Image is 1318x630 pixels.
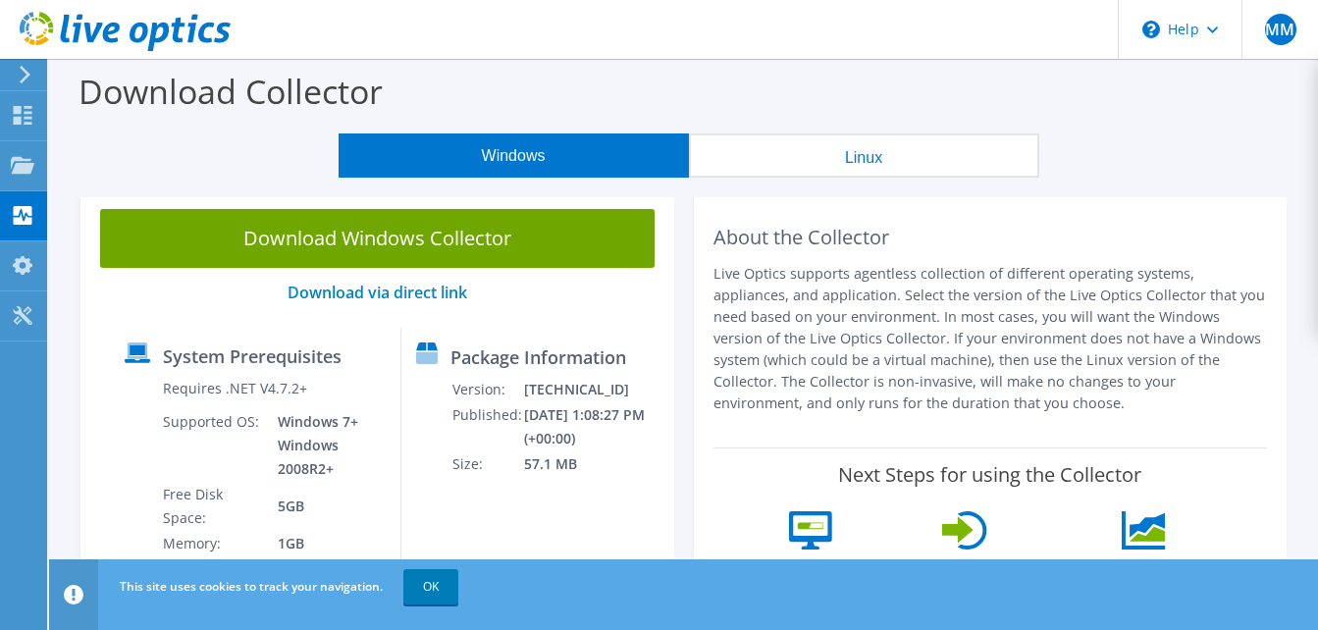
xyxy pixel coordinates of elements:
[162,482,262,531] td: Free Disk Space:
[263,409,386,482] td: Windows 7+ Windows 2008R2+
[288,282,467,303] a: Download via direct link
[838,463,1141,487] label: Next Steps for using the Collector
[451,402,523,451] td: Published:
[1074,550,1215,595] label: View your data within the project
[339,133,689,178] button: Windows
[1142,21,1160,38] svg: \n
[162,409,262,482] td: Supported OS:
[79,69,383,114] label: Download Collector
[162,531,262,556] td: Memory:
[713,263,1268,414] p: Live Optics supports agentless collection of different operating systems, appliances, and applica...
[263,556,386,582] td: x64
[713,226,1268,249] h2: About the Collector
[163,346,342,366] label: System Prerequisites
[1265,14,1296,45] span: MM
[263,531,386,556] td: 1GB
[100,209,655,268] a: Download Windows Collector
[523,377,665,402] td: [TECHNICAL_ID]
[163,379,307,398] label: Requires .NET V4.7.2+
[523,402,665,451] td: [DATE] 1:08:27 PM (+00:00)
[866,550,1064,595] label: Log into the Live Optics portal and view your project
[120,578,383,595] span: This site uses cookies to track your navigation.
[263,482,386,531] td: 5GB
[689,133,1039,178] button: Linux
[451,377,523,402] td: Version:
[162,556,262,582] td: System Type:
[451,451,523,477] td: Size:
[450,347,626,367] label: Package Information
[765,550,856,595] label: Unzip and run the .exe
[403,569,458,604] a: OK
[523,451,665,477] td: 57.1 MB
